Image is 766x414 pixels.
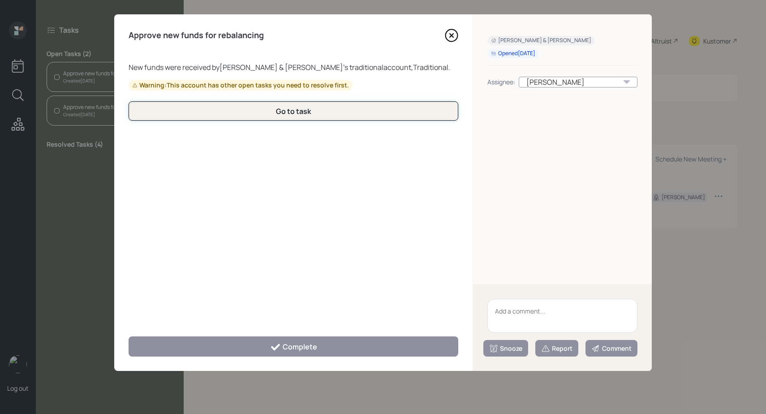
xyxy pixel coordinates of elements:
div: [PERSON_NAME] & [PERSON_NAME] [491,37,591,44]
h4: Approve new funds for rebalancing [129,31,264,40]
div: Snooze [489,344,522,353]
button: Go to task [129,101,458,121]
div: Complete [270,342,317,353]
div: [PERSON_NAME] [519,77,637,87]
button: Comment [585,340,637,357]
button: Complete [129,336,458,357]
div: Assignee: [487,77,515,87]
button: Snooze [483,340,528,357]
button: Report [535,340,578,357]
div: Warning: This account has other open tasks you need to resolve first. [132,81,349,90]
div: New funds were received by [PERSON_NAME] & [PERSON_NAME] 's traditional account, Traditional . [129,62,458,73]
div: Comment [591,344,632,353]
div: Go to task [276,106,311,116]
div: Opened [DATE] [491,50,535,57]
div: Report [541,344,572,353]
